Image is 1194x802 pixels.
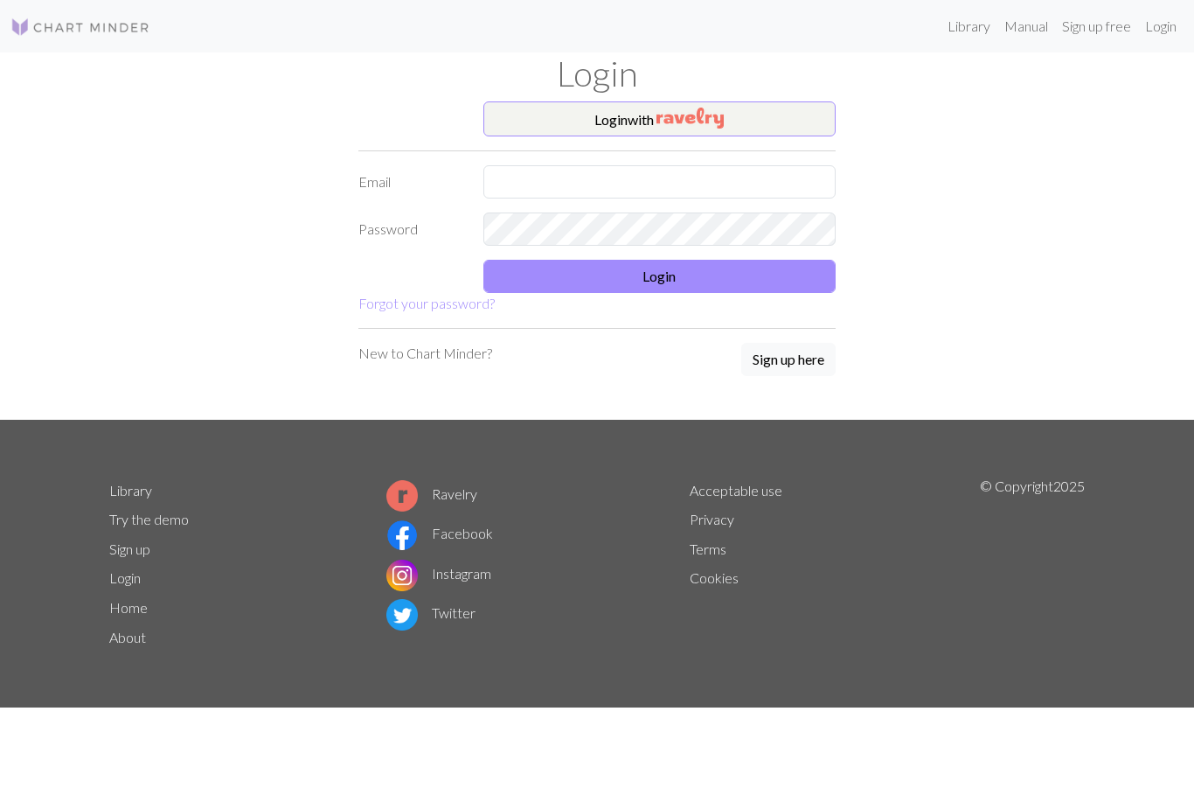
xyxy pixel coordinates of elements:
[386,480,418,512] img: Ravelry logo
[109,511,189,527] a: Try the demo
[690,540,726,557] a: Terms
[109,569,141,586] a: Login
[358,343,492,364] p: New to Chart Minder?
[386,565,491,582] a: Instagram
[99,52,1095,94] h1: Login
[1055,9,1138,44] a: Sign up free
[690,482,782,499] a: Acceptable use
[741,343,836,378] a: Sign up here
[109,629,146,645] a: About
[10,17,150,38] img: Logo
[1138,9,1184,44] a: Login
[386,560,418,591] img: Instagram logo
[109,599,148,616] a: Home
[741,343,836,376] button: Sign up here
[386,520,418,551] img: Facebook logo
[941,9,997,44] a: Library
[656,108,724,129] img: Ravelry
[348,213,473,246] label: Password
[997,9,1055,44] a: Manual
[980,476,1085,652] p: © Copyright 2025
[348,165,473,199] label: Email
[386,485,477,502] a: Ravelry
[386,599,418,631] img: Twitter logo
[358,295,495,311] a: Forgot your password?
[690,511,734,527] a: Privacy
[386,525,493,541] a: Facebook
[109,482,152,499] a: Library
[483,260,836,293] button: Login
[386,604,476,621] a: Twitter
[483,101,836,136] button: Loginwith
[109,540,150,557] a: Sign up
[690,569,739,586] a: Cookies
